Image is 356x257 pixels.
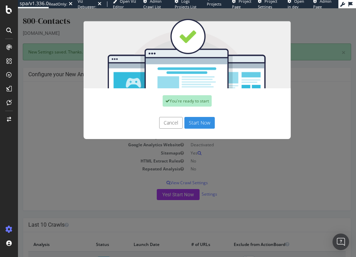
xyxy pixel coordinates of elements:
div: ReadOnly: [49,1,67,7]
button: Cancel [141,109,165,120]
button: Start Now [166,109,197,120]
span: Projects List [207,1,221,12]
div: Open Intercom Messenger [333,234,349,250]
img: You're all set! [66,10,273,80]
div: You're ready to start [145,87,194,98]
